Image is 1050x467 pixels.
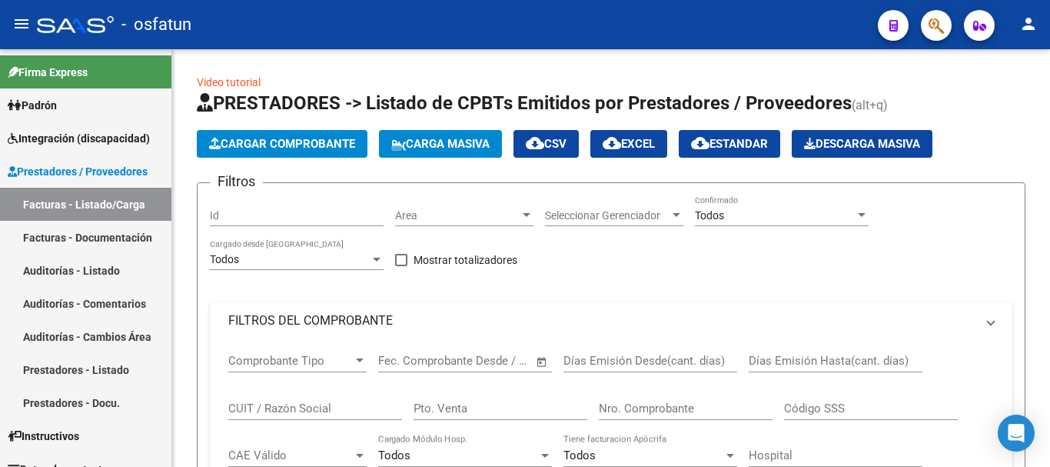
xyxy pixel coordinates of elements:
[210,302,1012,339] mat-expansion-panel-header: FILTROS DEL COMPROBANTE
[8,64,88,81] span: Firma Express
[792,130,932,158] button: Descarga Masiva
[209,137,355,151] span: Cargar Comprobante
[804,137,920,151] span: Descarga Masiva
[691,134,709,152] mat-icon: cloud_download
[1019,15,1038,33] mat-icon: person
[197,76,261,88] a: Video tutorial
[210,171,263,192] h3: Filtros
[526,137,567,151] span: CSV
[210,253,239,265] span: Todos
[695,209,724,222] span: Todos
[590,130,667,158] button: EXCEL
[603,134,621,152] mat-icon: cloud_download
[8,130,150,147] span: Integración (discapacidad)
[691,137,768,151] span: Estandar
[533,353,551,371] button: Open calendar
[197,130,367,158] button: Cargar Comprobante
[545,209,670,222] span: Seleccionar Gerenciador
[998,415,1035,452] div: Open Intercom Messenger
[197,92,852,114] span: PRESTADORES -> Listado de CPBTs Emitidos por Prestadores / Proveedores
[792,130,932,158] app-download-masive: Descarga masiva de comprobantes (adjuntos)
[563,449,596,462] span: Todos
[121,8,191,42] span: - osfatun
[526,134,544,152] mat-icon: cloud_download
[8,428,79,445] span: Instructivos
[8,163,148,180] span: Prestadores / Proveedores
[414,251,517,269] span: Mostrar totalizadores
[442,354,517,368] input: End date
[12,15,31,33] mat-icon: menu
[513,130,579,158] button: CSV
[395,209,520,222] span: Area
[378,354,428,368] input: Start date
[852,98,888,112] span: (alt+q)
[379,130,502,158] button: Carga Masiva
[228,312,975,329] mat-panel-title: FILTROS DEL COMPROBANTE
[603,137,655,151] span: EXCEL
[228,449,353,462] span: CAE Válido
[391,137,490,151] span: Carga Masiva
[8,97,57,114] span: Padrón
[679,130,780,158] button: Estandar
[228,354,353,368] span: Comprobante Tipo
[378,449,410,462] span: Todos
